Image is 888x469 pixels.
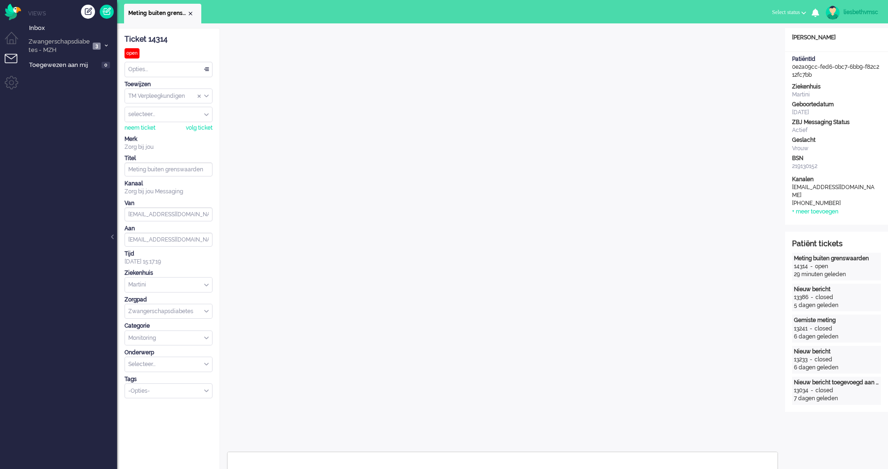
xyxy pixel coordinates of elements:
a: Quick Ticket [100,5,114,19]
div: 13241 [794,325,807,333]
span: 3 [93,43,101,50]
div: 6 dagen geleden [794,364,879,372]
li: Tickets menu [5,54,26,75]
div: Toewijzen [125,81,213,88]
div: Nieuw bericht [794,348,879,356]
div: Select Tags [125,383,213,399]
a: Inbox [27,22,117,33]
li: 14314 [124,4,201,23]
div: volg ticket [186,124,213,132]
div: BSN [792,154,881,162]
div: closed [815,293,833,301]
div: 5 dagen geleden [794,301,879,309]
div: Van [125,199,213,207]
div: Ticket 14314 [125,34,213,45]
div: [DATE] [792,109,881,117]
div: [PERSON_NAME] [785,34,888,42]
div: Aan [125,225,213,233]
div: - [808,263,815,271]
div: ZBJ Messaging Status [792,118,881,126]
div: open [125,48,139,59]
div: Tags [125,375,213,383]
div: Ziekenhuis [125,269,213,277]
div: 13034 [794,387,808,395]
div: [PHONE_NUMBER] [792,199,876,207]
div: Close tab [187,10,194,17]
span: Select status [772,9,800,15]
div: closed [815,325,832,333]
a: Toegewezen aan mij 0 [27,59,117,70]
div: Assign Group [125,88,213,104]
img: avatar [826,6,840,20]
div: Nieuw bericht toegevoegd aan gesprek [794,379,879,387]
div: 14314 [794,263,808,271]
div: Gemiste meting [794,316,879,324]
div: [EMAIL_ADDRESS][DOMAIN_NAME] [792,183,876,199]
div: Actief [792,126,881,134]
span: Meting buiten grenswaarden [128,9,187,17]
li: Admin menu [5,76,26,97]
div: Zorg bij jou Messaging [125,188,213,196]
div: Geboortedatum [792,101,881,109]
div: - [808,293,815,301]
div: neem ticket [125,124,155,132]
div: Geslacht [792,136,881,144]
a: Omnidesk [5,6,21,13]
div: 219130152 [792,162,881,170]
div: [DATE] 15:17:19 [125,250,213,266]
div: Martini [792,91,881,99]
div: 6 dagen geleden [794,333,879,341]
span: Inbox [29,24,117,33]
div: Tijd [125,250,213,258]
div: open [815,263,828,271]
div: Zorgpad [125,296,213,304]
div: Nieuw bericht [794,286,879,293]
div: - [808,387,815,395]
div: 29 minuten geleden [794,271,879,278]
div: Patiënt tickets [792,239,881,249]
div: Assign User [125,107,213,122]
div: Meting buiten grenswaarden [794,255,879,263]
div: Categorie [125,322,213,330]
a: liesbethvmsc [824,6,879,20]
div: Ziekenhuis [792,83,881,91]
div: - [807,356,815,364]
div: Merk [125,135,213,143]
div: - [807,325,815,333]
div: closed [815,356,832,364]
div: Titel [125,154,213,162]
div: PatiëntId [792,55,881,63]
div: Vrouw [792,145,881,153]
li: Select status [766,3,812,23]
div: Kanalen [792,176,881,183]
div: 13386 [794,293,808,301]
span: 0 [102,62,110,69]
div: 13233 [794,356,807,364]
div: Creëer ticket [81,5,95,19]
div: Kanaal [125,180,213,188]
li: Dashboard menu [5,32,26,53]
div: Onderwerp [125,349,213,357]
div: liesbethvmsc [844,7,879,17]
div: 0e2a09cc-fed6-0bc7-6bb9-f82c212fc7bb [785,55,888,79]
img: flow_omnibird.svg [5,4,21,20]
div: 7 dagen geleden [794,395,879,403]
div: + meer toevoegen [792,208,838,216]
span: Toegewezen aan mij [29,61,99,70]
div: Zorg bij jou [125,143,213,151]
span: Zwangerschapsdiabetes - MZH [27,37,90,55]
li: Views [28,9,117,17]
div: closed [815,387,833,395]
button: Select status [766,6,812,19]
